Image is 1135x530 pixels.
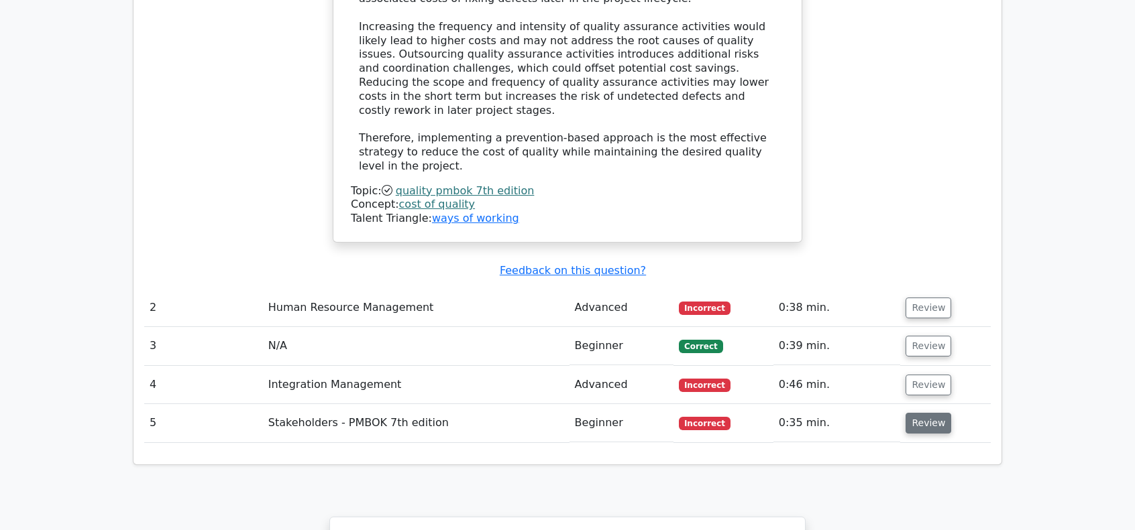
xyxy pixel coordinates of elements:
button: Review [906,336,951,356]
span: Incorrect [679,302,731,315]
td: N/A [263,327,570,365]
button: Review [906,297,951,318]
td: Stakeholders - PMBOK 7th edition [263,404,570,442]
button: Review [906,413,951,434]
td: 2 [144,289,263,327]
div: Concept: [351,198,784,212]
td: 0:35 min. [773,404,901,442]
td: Beginner [570,327,674,365]
span: Incorrect [679,417,731,430]
span: Correct [679,340,722,353]
td: 0:39 min. [773,327,901,365]
td: 4 [144,366,263,404]
td: Human Resource Management [263,289,570,327]
span: Incorrect [679,379,731,392]
div: Talent Triangle: [351,184,784,226]
td: 0:38 min. [773,289,901,327]
td: Integration Management [263,366,570,404]
a: cost of quality [399,198,476,210]
a: ways of working [432,212,519,224]
td: Advanced [570,289,674,327]
td: 0:46 min. [773,366,901,404]
a: Feedback on this question? [500,264,646,277]
td: 3 [144,327,263,365]
td: Beginner [570,404,674,442]
button: Review [906,375,951,395]
a: quality pmbok 7th edition [396,184,535,197]
td: Advanced [570,366,674,404]
div: Topic: [351,184,784,198]
td: 5 [144,404,263,442]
